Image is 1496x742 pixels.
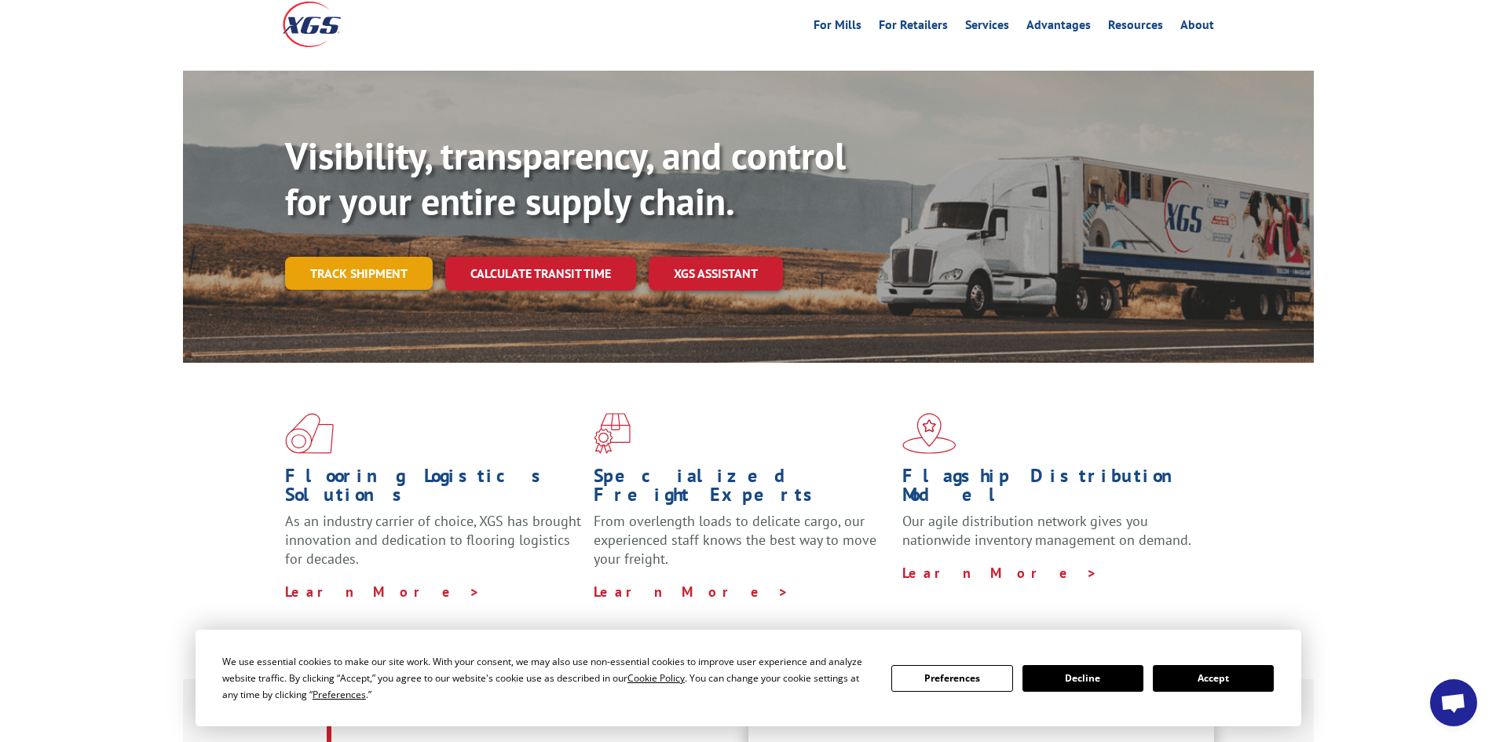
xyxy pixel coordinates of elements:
a: Services [965,19,1009,36]
b: Visibility, transparency, and control for your entire supply chain. [285,131,846,225]
img: xgs-icon-flagship-distribution-model-red [902,413,956,454]
span: Preferences [313,688,366,701]
a: Calculate transit time [445,257,636,291]
h1: Flagship Distribution Model [902,466,1199,512]
h1: Specialized Freight Experts [594,466,891,512]
img: xgs-icon-total-supply-chain-intelligence-red [285,413,334,454]
span: Cookie Policy [627,671,685,685]
a: Learn More > [594,583,789,601]
a: XGS ASSISTANT [649,257,783,291]
span: Our agile distribution network gives you nationwide inventory management on demand. [902,512,1191,549]
a: About [1180,19,1214,36]
span: As an industry carrier of choice, XGS has brought innovation and dedication to flooring logistics... [285,512,581,568]
button: Preferences [891,665,1012,692]
div: We use essential cookies to make our site work. With your consent, we may also use non-essential ... [222,653,872,703]
a: Resources [1108,19,1163,36]
button: Accept [1153,665,1274,692]
div: Open chat [1430,679,1477,726]
a: For Retailers [879,19,948,36]
h1: Flooring Logistics Solutions [285,466,582,512]
a: Advantages [1026,19,1091,36]
p: From overlength loads to delicate cargo, our experienced staff knows the best way to move your fr... [594,512,891,582]
a: For Mills [814,19,861,36]
button: Decline [1022,665,1143,692]
div: Cookie Consent Prompt [196,630,1301,726]
img: xgs-icon-focused-on-flooring-red [594,413,631,454]
a: Learn More > [902,564,1098,582]
a: Learn More > [285,583,481,601]
a: Track shipment [285,257,433,290]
